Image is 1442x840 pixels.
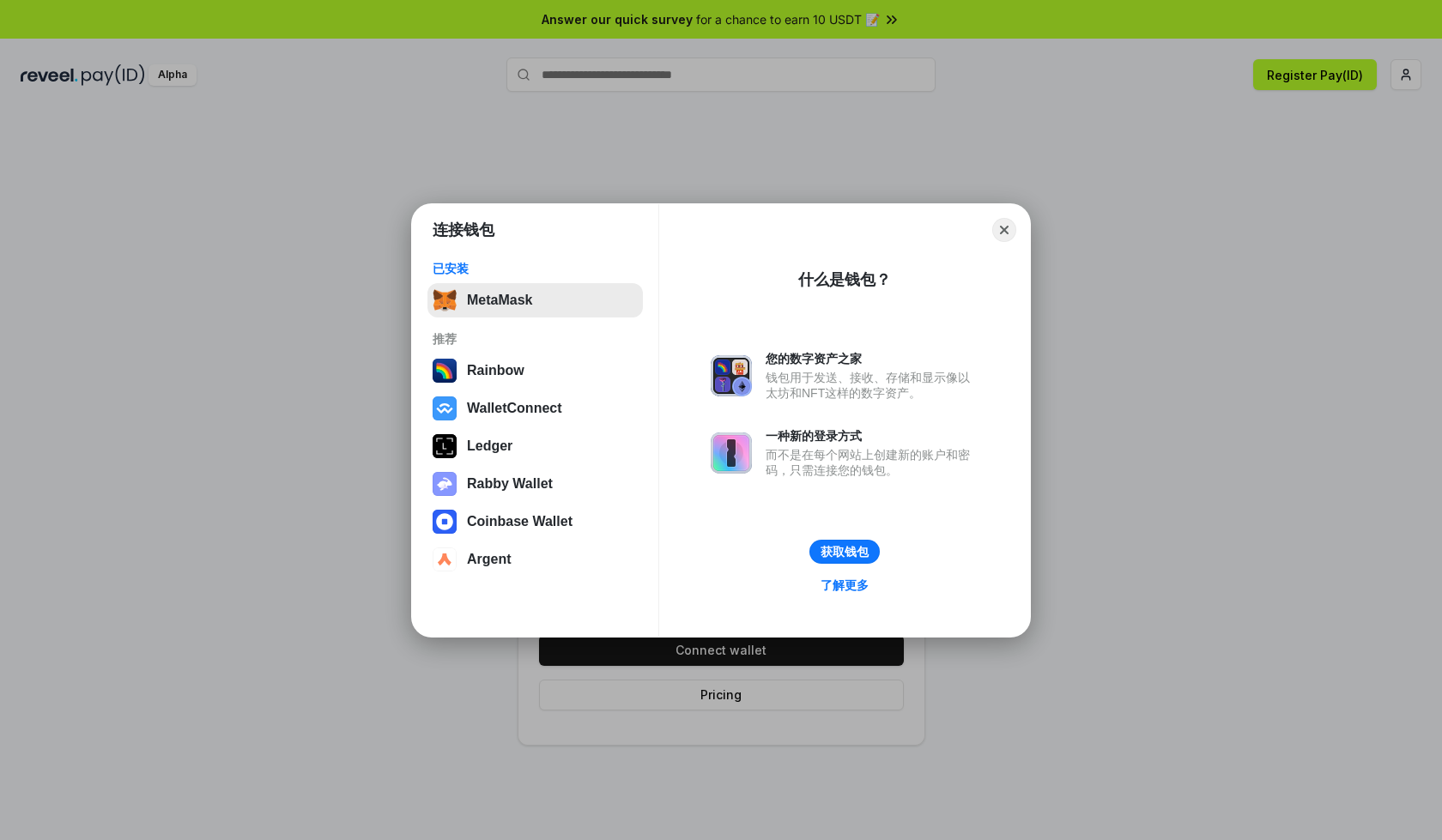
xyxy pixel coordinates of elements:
[427,283,643,317] button: MetaMask
[992,218,1016,242] button: Close
[433,359,457,383] img: svg+xml,%3Csvg%20width%3D%22120%22%20height%3D%22120%22%20viewBox%3D%220%200%20120%20120%22%20fil...
[821,544,869,559] div: 获取钱包
[433,261,638,276] div: 已安装
[766,351,978,366] div: 您的数字资产之家
[433,220,494,240] h1: 连接钱包
[766,428,978,444] div: 一种新的登录方式
[467,476,553,492] div: Rabby Wallet
[433,396,457,420] img: svg+xml,%3Csvg%20width%3D%2228%22%20height%3D%2228%22%20viewBox%3D%220%200%2028%2028%22%20fill%3D...
[427,391,643,426] button: WalletConnect
[433,288,457,312] img: svg+xml,%3Csvg%20fill%3D%22none%22%20height%3D%2233%22%20viewBox%3D%220%200%2035%2033%22%20width%...
[433,510,457,534] img: svg+xml,%3Csvg%20width%3D%2228%22%20height%3D%2228%22%20viewBox%3D%220%200%2028%2028%22%20fill%3D...
[467,293,532,308] div: MetaMask
[766,370,978,401] div: 钱包用于发送、接收、存储和显示像以太坊和NFT这样的数字资产。
[766,447,978,478] div: 而不是在每个网站上创建新的账户和密码，只需连接您的钱包。
[810,574,879,596] a: 了解更多
[433,472,457,496] img: svg+xml,%3Csvg%20xmlns%3D%22http%3A%2F%2Fwww.w3.org%2F2000%2Fsvg%22%20fill%3D%22none%22%20viewBox...
[711,355,752,396] img: svg+xml,%3Csvg%20xmlns%3D%22http%3A%2F%2Fwww.w3.org%2F2000%2Fsvg%22%20fill%3D%22none%22%20viewBox...
[433,434,457,458] img: svg+xml,%3Csvg%20xmlns%3D%22http%3A%2F%2Fwww.w3.org%2F2000%2Fsvg%22%20width%3D%2228%22%20height%3...
[467,438,512,454] div: Ledger
[821,577,869,593] div: 了解更多
[433,331,638,347] div: 推荐
[798,269,891,290] div: 什么是钱包？
[809,540,880,564] button: 获取钱包
[711,432,752,474] img: svg+xml,%3Csvg%20xmlns%3D%22http%3A%2F%2Fwww.w3.org%2F2000%2Fsvg%22%20fill%3D%22none%22%20viewBox...
[427,354,643,388] button: Rainbow
[427,429,643,463] button: Ledger
[467,401,562,416] div: WalletConnect
[467,363,524,378] div: Rainbow
[433,547,457,571] img: svg+xml,%3Csvg%20width%3D%2228%22%20height%3D%2228%22%20viewBox%3D%220%200%2028%2028%22%20fill%3D...
[467,514,573,529] div: Coinbase Wallet
[467,552,512,567] div: Argent
[427,542,643,577] button: Argent
[427,467,643,501] button: Rabby Wallet
[427,505,643,539] button: Coinbase Wallet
